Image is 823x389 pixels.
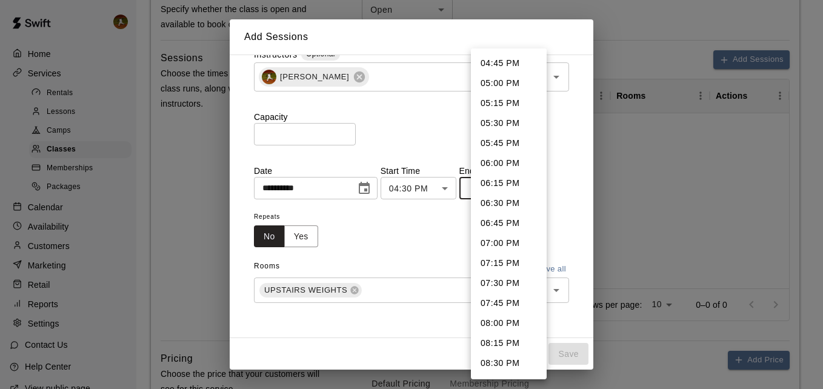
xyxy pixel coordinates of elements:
li: 07:00 PM [471,233,547,253]
li: 04:45 PM [471,53,547,73]
li: 06:30 PM [471,193,547,213]
li: 05:00 PM [471,73,547,93]
li: 06:00 PM [471,153,547,173]
li: 07:15 PM [471,253,547,273]
li: 08:00 PM [471,313,547,333]
li: 08:15 PM [471,333,547,353]
li: 05:30 PM [471,113,547,133]
li: 07:45 PM [471,293,547,313]
li: 06:15 PM [471,173,547,193]
li: 05:15 PM [471,93,547,113]
li: 07:30 PM [471,273,547,293]
li: 06:45 PM [471,213,547,233]
li: 05:45 PM [471,133,547,153]
li: 08:30 PM [471,353,547,373]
